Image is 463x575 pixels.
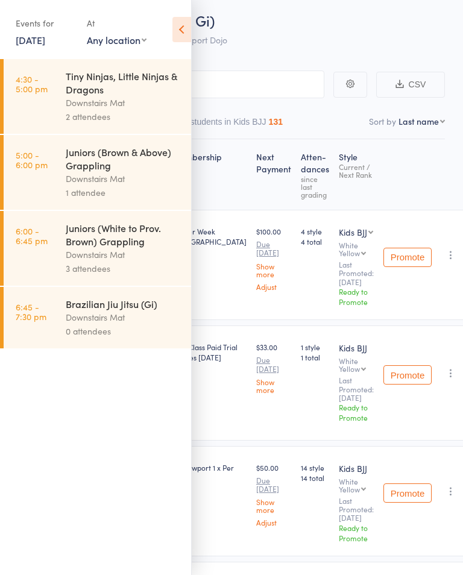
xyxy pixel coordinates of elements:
small: Last Promoted: [DATE] [339,260,374,286]
small: Due [DATE] [256,476,291,494]
div: Downstairs Mat [66,96,181,110]
a: Show more [256,262,291,278]
div: Atten­dances [296,145,334,204]
div: White [339,357,374,372]
a: [DATE] [16,33,45,46]
div: 1 attendee [66,186,181,200]
time: 6:00 - 6:45 pm [16,226,48,245]
span: 1 style [301,342,329,352]
a: Show more [256,498,291,514]
div: Downstairs Mat [66,172,181,186]
div: since last grading [301,175,329,198]
div: Any location [87,33,146,46]
div: BJJ Newport 1 x Per Week [172,462,247,483]
a: Show more [256,378,291,394]
div: Ready to Promote [339,286,374,307]
div: Kids BJJ [339,226,367,238]
div: Expires [DATE] [172,352,247,362]
time: 5:00 - 6:00 pm [16,150,48,169]
span: 4 total [301,236,329,247]
span: 14 total [301,473,329,483]
div: $100.00 [256,226,291,291]
button: Other students in Kids BJJ131 [167,111,283,139]
a: 6:00 -6:45 pmJuniors (White to Prov. Brown) GrapplingDownstairs Mat3 attendees [4,211,191,286]
small: Due [DATE] [256,240,291,257]
div: Next Payment [251,145,296,204]
div: Ready to Promote [339,523,374,543]
a: Adjust [256,518,291,526]
div: Downstairs Mat [66,248,181,262]
button: Promote [383,483,432,503]
button: CSV [376,72,445,98]
div: Tiny Ninjas, Little Ninjas & Dragons [66,69,181,96]
div: Juniors (White to Prov. Brown) Grappling [66,221,181,248]
label: Sort by [369,115,396,127]
div: 2 attendees [66,110,181,124]
span: 1 total [301,352,329,362]
div: Last name [398,115,439,127]
div: 3 X Per Week [GEOGRAPHIC_DATA] [172,226,247,247]
time: 6:45 - 7:30 pm [16,302,46,321]
a: 6:45 -7:30 pmBrazilian Jiu Jitsu (Gi)Downstairs Mat0 attendees [4,287,191,348]
div: Yellow [339,249,360,257]
small: Last Promoted: [DATE] [339,376,374,402]
div: Yellow [339,485,360,493]
a: 4:30 -5:00 pmTiny Ninjas, Little Ninjas & DragonsDownstairs Mat2 attendees [4,59,191,134]
span: 14 style [301,462,329,473]
div: BJJ 3 Class Paid Trial [172,342,247,362]
button: Promote [383,365,432,385]
div: Current / Next Rank [339,163,374,178]
a: Adjust [256,283,291,291]
time: 4:30 - 5:00 pm [16,74,48,93]
div: Downstairs Mat [66,310,181,324]
div: Kids BJJ [339,462,374,474]
div: White [339,241,374,257]
div: $33.00 [256,342,291,394]
small: Last Promoted: [DATE] [339,497,374,523]
div: Events for [16,13,75,33]
div: Brazilian Jiu Jitsu (Gi) [66,297,181,310]
div: White [339,477,374,493]
div: Yellow [339,365,360,372]
div: Membership [168,145,251,204]
div: Style [334,145,379,204]
span: 4 style [301,226,329,236]
a: 5:00 -6:00 pmJuniors (Brown & Above) GrapplingDownstairs Mat1 attendee [4,135,191,210]
div: Juniors (Brown & Above) Grappling [66,145,181,172]
span: Newport Dojo [174,34,227,46]
div: $50.00 [256,462,291,527]
button: Promote [383,248,432,267]
small: Due [DATE] [256,356,291,373]
div: Ready to Promote [339,402,374,423]
div: Kids BJJ [339,342,374,354]
div: 131 [269,117,283,127]
div: At [87,13,146,33]
div: 3 attendees [66,262,181,275]
div: 0 attendees [66,324,181,338]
